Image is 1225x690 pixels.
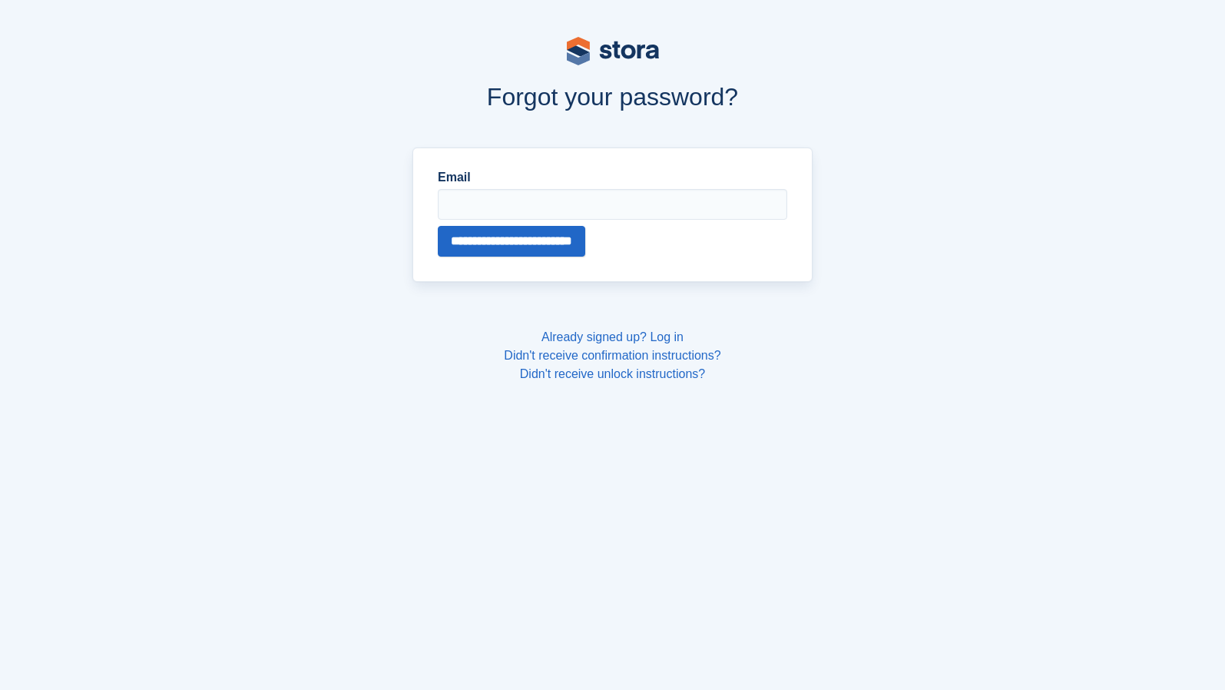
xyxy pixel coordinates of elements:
[541,330,684,343] a: Already signed up? Log in
[120,83,1106,111] h1: Forgot your password?
[567,37,659,65] img: stora-logo-53a41332b3708ae10de48c4981b4e9114cc0af31d8433b30ea865607fb682f29.svg
[438,168,787,187] label: Email
[520,367,705,380] a: Didn't receive unlock instructions?
[504,349,720,362] a: Didn't receive confirmation instructions?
